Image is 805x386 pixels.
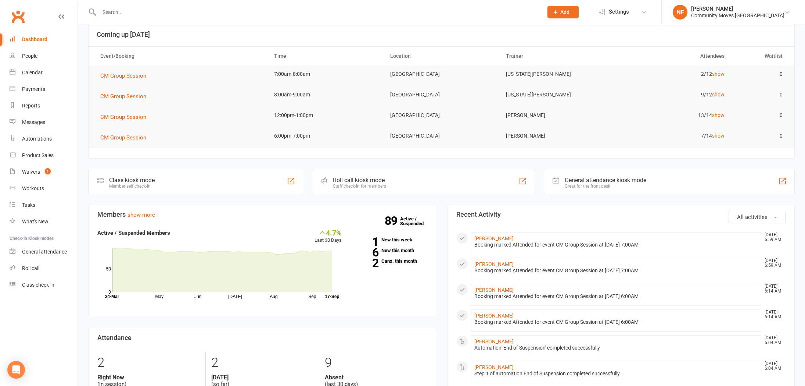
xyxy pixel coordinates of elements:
[731,127,789,145] td: 0
[97,352,200,374] div: 2
[353,259,427,263] a: 2Canx. this month
[384,107,499,124] td: [GEOGRAPHIC_DATA]
[456,211,786,218] h3: Recent Activity
[109,177,155,184] div: Class kiosk mode
[10,131,78,147] a: Automations
[10,277,78,293] a: Class kiosk mode
[691,6,784,12] div: [PERSON_NAME]
[100,133,151,142] button: CM Group Session
[97,230,170,236] strong: Active / Suspended Members
[499,127,615,145] td: [PERSON_NAME]
[10,114,78,131] a: Messages
[673,5,687,20] div: NF
[712,71,725,77] a: show
[731,47,789,65] th: Waitlist
[10,260,78,277] a: Roll call
[22,70,43,75] div: Calendar
[474,261,514,267] a: [PERSON_NAME]
[731,65,789,83] td: 0
[325,352,427,374] div: 9
[267,127,383,145] td: 6:00pm-7:00pm
[565,184,646,189] div: Great for the front desk
[10,98,78,114] a: Reports
[22,265,39,271] div: Roll call
[22,86,45,92] div: Payments
[22,53,37,59] div: People
[267,47,383,65] th: Time
[10,180,78,197] a: Workouts
[712,112,725,118] a: show
[211,374,313,381] strong: [DATE]
[474,268,758,274] div: Booking marked Attended for event CM Group Session at [DATE] 7:00AM
[761,233,785,242] time: [DATE] 6:59 AM
[353,258,378,269] strong: 2
[474,339,514,344] a: [PERSON_NAME]
[10,164,78,180] a: Waivers 1
[353,248,427,253] a: 6New this month
[499,107,615,124] td: [PERSON_NAME]
[22,185,44,191] div: Workouts
[712,133,725,139] a: show
[97,211,427,218] h3: Members
[474,293,758,300] div: Booking marked Attended for event CM Group Session at [DATE] 6:00AM
[499,86,615,103] td: [US_STATE][PERSON_NAME]
[22,249,67,255] div: General attendance
[615,65,731,83] td: 2/12
[731,107,789,124] td: 0
[474,364,514,370] a: [PERSON_NAME]
[22,36,47,42] div: Dashboard
[22,136,52,142] div: Automations
[10,213,78,230] a: What's New
[45,168,51,174] span: 1
[10,147,78,164] a: Product Sales
[691,12,784,19] div: Community Moves [GEOGRAPHIC_DATA]
[100,134,146,141] span: CM Group Session
[22,202,35,208] div: Tasks
[10,197,78,213] a: Tasks
[474,345,758,351] div: Automation 'End of Suspension' completed successfully
[94,47,267,65] th: Event/Booking
[615,127,731,145] td: 7/14
[100,92,151,101] button: CM Group Session
[353,247,378,258] strong: 6
[10,31,78,48] a: Dashboard
[384,127,499,145] td: [GEOGRAPHIC_DATA]
[267,65,383,83] td: 7:00am-8:00am
[22,169,40,175] div: Waivers
[474,319,758,325] div: Booking marked Attended for event CM Group Session at [DATE] 6:00AM
[499,65,615,83] td: [US_STATE][PERSON_NAME]
[333,177,386,184] div: Roll call kiosk mode
[761,336,785,345] time: [DATE] 6:04 AM
[100,71,151,80] button: CM Group Session
[737,214,768,220] span: All activities
[10,244,78,260] a: General attendance kiosk mode
[100,93,146,100] span: CM Group Session
[22,103,40,109] div: Reports
[9,7,27,26] a: Clubworx
[100,113,151,121] button: CM Group Session
[385,215,400,226] strong: 89
[615,47,731,65] th: Attendees
[22,219,48,224] div: What's New
[761,361,785,371] time: [DATE] 6:04 AM
[384,47,499,65] th: Location
[315,229,342,244] div: Last 30 Days
[609,4,629,20] span: Settings
[474,236,514,241] a: [PERSON_NAME]
[10,81,78,98] a: Payments
[474,313,514,319] a: [PERSON_NAME]
[400,211,432,231] a: 89Active / Suspended
[22,282,54,288] div: Class check-in
[353,237,427,242] a: 1New this week
[547,6,579,18] button: Add
[565,177,646,184] div: General attendance kiosk mode
[729,211,786,223] button: All activities
[267,86,383,103] td: 8:00am-9:00am
[384,86,499,103] td: [GEOGRAPHIC_DATA]
[109,184,155,189] div: Member self check-in
[731,86,789,103] td: 0
[615,107,731,124] td: 13/14
[211,352,313,374] div: 2
[97,31,786,38] h3: Coming up [DATE]
[100,72,146,79] span: CM Group Session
